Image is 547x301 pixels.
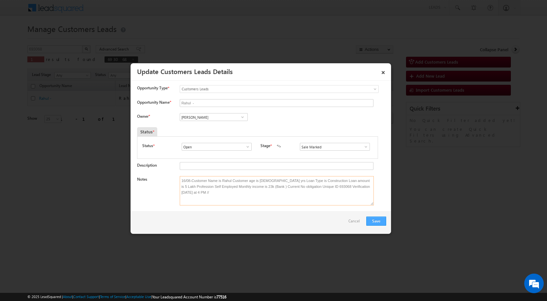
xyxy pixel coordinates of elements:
[137,85,168,91] span: Opportunity Type
[142,143,153,149] label: Status
[348,217,363,229] a: Cancel
[27,294,226,300] span: © 2025 LeadSquared | | | | |
[180,85,379,93] a: Customers Leads
[137,177,147,182] label: Notes
[63,294,72,299] a: About
[360,143,368,150] a: Show All Items
[137,127,157,136] div: Status
[300,143,370,151] input: Type to Search
[73,294,99,299] a: Contact Support
[180,113,248,121] input: Type to Search
[137,114,150,119] label: Owner
[126,294,151,299] a: Acceptable Use
[238,114,246,120] a: Show All Items
[100,294,125,299] a: Terms of Service
[366,217,386,226] button: Save
[242,143,250,150] a: Show All Items
[137,163,157,168] label: Description
[180,86,352,92] span: Customers Leads
[137,100,171,105] label: Opportunity Name
[182,143,252,151] input: Type to Search
[217,294,226,299] span: 77516
[152,294,226,299] span: Your Leadsquared Account Number is
[378,66,389,77] a: ×
[137,67,233,76] a: Update Customers Leads Details
[260,143,270,149] label: Stage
